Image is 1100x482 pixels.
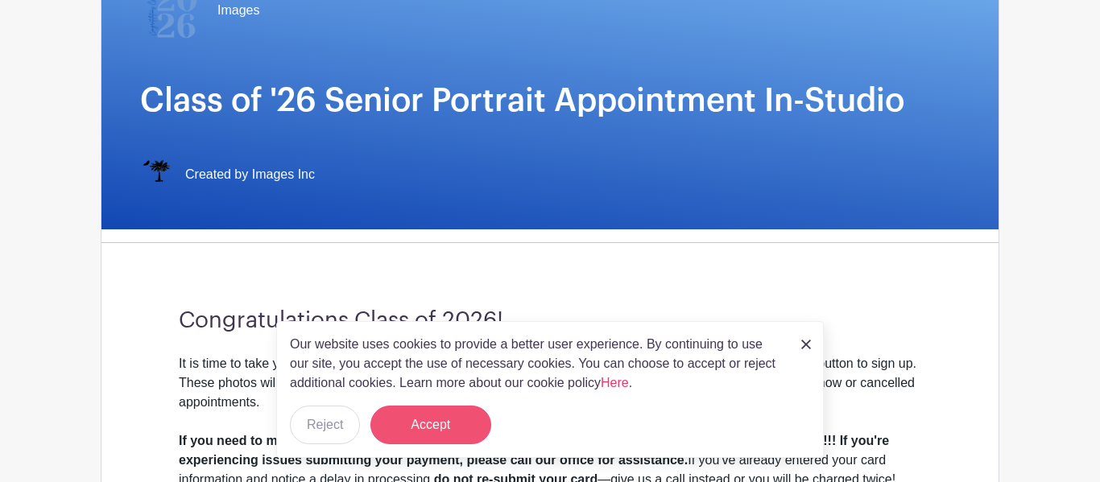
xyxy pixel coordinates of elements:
button: Reject [290,406,360,444]
span: Images [217,1,259,20]
h1: Class of '26 Senior Portrait Appointment In-Studio [140,81,960,120]
p: Our website uses cookies to provide a better user experience. By continuing to use our site, you ... [290,335,784,393]
img: IMAGES%20logo%20transparenT%20PNG%20s.png [140,159,172,191]
strong: If you need to make any changes after you schedule your appointment, please call our office immed... [179,434,889,467]
img: close_button-5f87c8562297e5c2d7936805f587ecaba9071eb48480494691a3f1689db116b3.svg [801,340,811,349]
h3: Congratulations Class of 2026! [179,307,921,335]
div: It is time to take your senior formal and casual pictures! Please review the available slots belo... [179,354,921,412]
button: Accept [370,406,491,444]
a: Here [601,376,629,389]
span: Created by Images Inc [185,165,315,184]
